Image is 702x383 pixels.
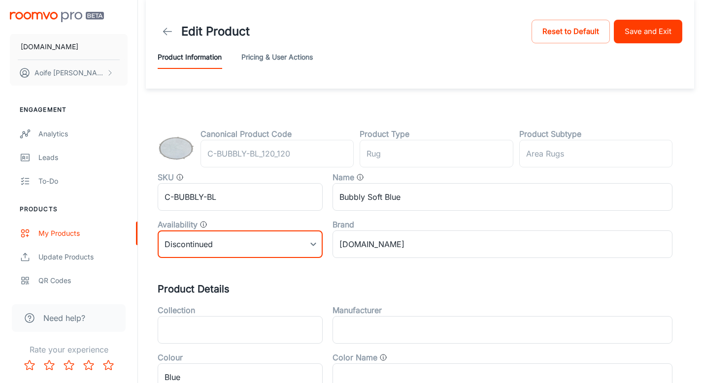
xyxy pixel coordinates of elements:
[158,304,195,316] label: Collection
[333,219,354,230] label: Brand
[38,152,128,163] div: Leads
[356,173,364,181] svg: Product name
[158,45,222,69] button: Product Information
[38,275,128,286] div: QR Codes
[158,351,183,363] label: Colour
[38,252,128,262] div: Update Products
[201,128,292,140] label: Canonical Product Code
[38,176,128,187] div: To-do
[10,34,128,60] button: [DOMAIN_NAME]
[333,304,382,316] label: Manufacturer
[10,60,128,86] button: Aoife [PERSON_NAME]
[158,171,174,183] label: SKU
[79,355,99,375] button: Rate 4 star
[99,355,118,375] button: Rate 5 star
[39,355,59,375] button: Rate 2 star
[181,23,250,40] h1: Edit Product
[20,355,39,375] button: Rate 1 star
[21,41,78,52] p: [DOMAIN_NAME]
[38,128,128,139] div: Analytics
[241,45,313,69] button: Pricing & User Actions
[614,20,682,43] button: Save and Exit
[158,219,198,230] label: Availability
[10,12,104,22] img: Roomvo PRO Beta
[38,228,128,239] div: My Products
[43,312,85,324] span: Need help?
[200,221,207,228] svg: Value that determines whether the product is available, discontinued, or out of stock
[379,353,387,361] svg: General color categories. i.e Cloud, Eclipse, Gallery Opening
[176,173,184,181] svg: SKU for the product
[158,230,323,258] div: Discontinued
[59,355,79,375] button: Rate 3 star
[34,67,104,78] p: Aoife [PERSON_NAME]
[158,282,682,296] h5: Product Details
[519,128,581,140] label: Product Subtype
[333,171,354,183] label: Name
[8,344,130,355] p: Rate your experience
[158,129,195,166] img: Bubbly Soft Blue
[532,20,610,43] button: Reset to Default
[360,128,409,140] label: Product Type
[333,351,377,363] label: Color Name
